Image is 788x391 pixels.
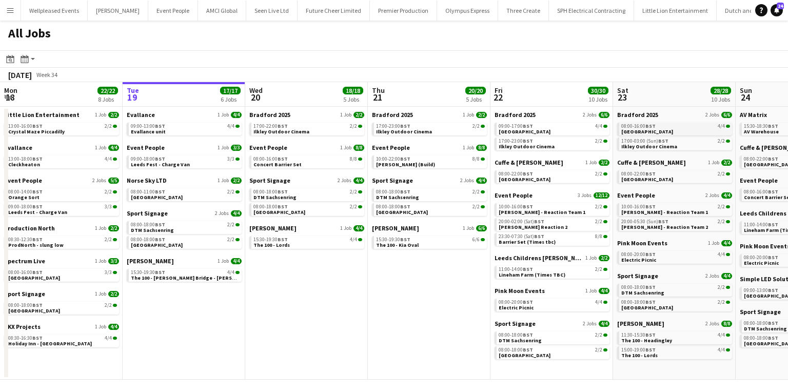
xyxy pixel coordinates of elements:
[768,221,778,228] span: BST
[95,112,106,118] span: 1 Job
[645,170,656,177] span: BST
[131,157,165,162] span: 09:00-18:00
[131,227,174,233] span: DTM Sachsenring
[499,233,607,245] a: 23:30-07:30 (Sat)BST8/8Barrier Set (Times tbc)
[218,112,229,118] span: 1 Job
[523,170,533,177] span: BST
[253,236,362,248] a: 15:30-19:30BST4/4The 100 - Lords
[717,1,772,21] button: Dutch and Brit
[460,178,474,184] span: 2 Jobs
[253,124,288,129] span: 17:00-22:00
[353,178,364,184] span: 4/4
[231,210,242,217] span: 4/4
[499,219,544,224] span: 20:00-02:00 (Sat)
[476,112,487,118] span: 2/2
[721,240,732,246] span: 4/4
[718,124,725,129] span: 4/4
[376,236,485,248] a: 15:30-19:30BST6/6The 100 - Kia Oval
[372,224,487,251] div: [PERSON_NAME]1 Job6/615:30-19:30BST6/6The 100 - Kia Oval
[253,204,288,209] span: 08:00-18:00
[771,4,783,16] a: 24
[4,224,55,232] span: Production North
[32,155,43,162] span: BST
[376,209,428,216] span: Netherlands
[155,155,165,162] span: BST
[105,204,112,209] span: 3/3
[705,112,719,118] span: 2 Jobs
[253,242,290,248] span: The 100 - Lords
[131,123,240,134] a: 09:00-13:00BST4/4Evallance unit
[595,204,602,209] span: 2/2
[131,161,190,168] span: Leeds Fest - Charge Van
[744,124,778,129] span: 15:30-18:30
[495,191,609,199] a: Event People3 Jobs12/12
[499,171,533,177] span: 08:00-22:00
[617,191,732,199] a: Event People2 Jobs4/4
[617,239,732,272] div: Pink Moon Events1 Job4/408:00-20:00BST4/4Electric Picnic
[621,138,730,149] a: 17:00-03:00 (Sun)BST2/2Ilkley Outdoor Cinema
[621,218,730,230] a: 20:00-05:30 (Sun)BST2/2[PERSON_NAME] - Reaction Team 2
[127,144,165,151] span: Event People
[499,143,555,150] span: Ilkley Outdoor Cinema
[4,144,119,177] div: Evallance1 Job4/413:00-18:00BST4/4Cleckheaton
[127,111,242,144] div: Evallance1 Job4/409:00-13:00BST4/4Evallance unit
[617,191,655,199] span: Event People
[376,128,432,135] span: Ilkley Outdoor Cinema
[645,203,656,210] span: BST
[350,189,357,194] span: 2/2
[621,143,677,150] span: Ilkley Outdoor Cinema
[131,222,165,227] span: 08:00-18:00
[8,242,64,248] span: ProdNorth - slung low
[376,155,485,167] a: 10:00-22:00BST8/8[PERSON_NAME] (Build)
[437,1,498,21] button: Olympus Express
[4,111,80,119] span: Little Lion Entertainment
[708,160,719,166] span: 1 Job
[32,188,43,195] span: BST
[495,111,536,119] span: Bradford 2025
[400,203,410,210] span: BST
[131,188,240,200] a: 08:00-11:00BST2/2[GEOGRAPHIC_DATA]
[499,176,550,183] span: Halifax Square Chapel
[8,155,117,167] a: 13:00-18:00BST4/4Cleckheaton
[376,204,410,209] span: 08:00-18:00
[131,189,165,194] span: 08:00-11:00
[472,237,480,242] span: 6/6
[499,218,607,230] a: 20:00-02:00 (Sat)BST2/2[PERSON_NAME] Reaction 2
[376,203,485,215] a: 08:00-18:00BST2/2[GEOGRAPHIC_DATA]
[8,236,117,248] a: 08:30-12:30BST2/2ProdNorth - slung low
[131,242,183,248] span: Netherlands
[617,239,667,247] span: Pink Moon Events
[499,239,556,245] span: Barrier Set (Times tbc)
[8,204,43,209] span: 09:00-18:00
[127,209,242,217] a: Sport Signage2 Jobs4/4
[617,159,732,166] a: Cuffe & [PERSON_NAME]1 Job2/2
[400,188,410,195] span: BST
[621,170,730,182] a: 08:00-22:00BST2/2[GEOGRAPHIC_DATA]
[249,224,364,251] div: [PERSON_NAME]1 Job4/415:30-19:30BST4/4The 100 - Lords
[8,209,67,216] span: Leeds Fest - Charge Van
[599,112,609,118] span: 6/6
[131,237,165,242] span: 08:00-18:00
[495,159,609,166] a: Cuffe & [PERSON_NAME]1 Job2/2
[108,145,119,151] span: 4/4
[617,239,732,247] a: Pink Moon Events1 Job4/4
[498,1,549,21] button: Three Create
[744,189,778,194] span: 08:00-16:00
[621,123,730,134] a: 08:00-16:00BST4/4[GEOGRAPHIC_DATA]
[499,123,607,134] a: 09:00-17:00BST4/4[GEOGRAPHIC_DATA]
[8,237,43,242] span: 08:30-12:30
[476,225,487,231] span: 6/6
[617,111,658,119] span: Bradford 2025
[249,177,364,224] div: Sport Signage2 Jobs4/408:00-18:00BST2/2DTM Sachsenring08:00-18:00BST2/2[GEOGRAPHIC_DATA]
[127,177,242,184] a: Norse Sky LTD1 Job2/2
[495,159,563,166] span: Cuffe & Taylor
[499,224,567,230] span: Coldplay Reaction 2
[105,124,112,129] span: 2/2
[253,188,362,200] a: 08:00-18:00BST2/2DTM Sachsenring
[105,157,112,162] span: 4/4
[249,177,364,184] a: Sport Signage2 Jobs4/4
[4,111,119,119] a: Little Lion Entertainment1 Job2/2
[253,155,362,167] a: 08:00-16:00BST8/8Concert Barrier Set
[744,222,778,227] span: 11:00-14:00
[372,177,487,224] div: Sport Signage2 Jobs4/408:00-18:00BST2/2DTM Sachsenring08:00-18:00BST2/2[GEOGRAPHIC_DATA]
